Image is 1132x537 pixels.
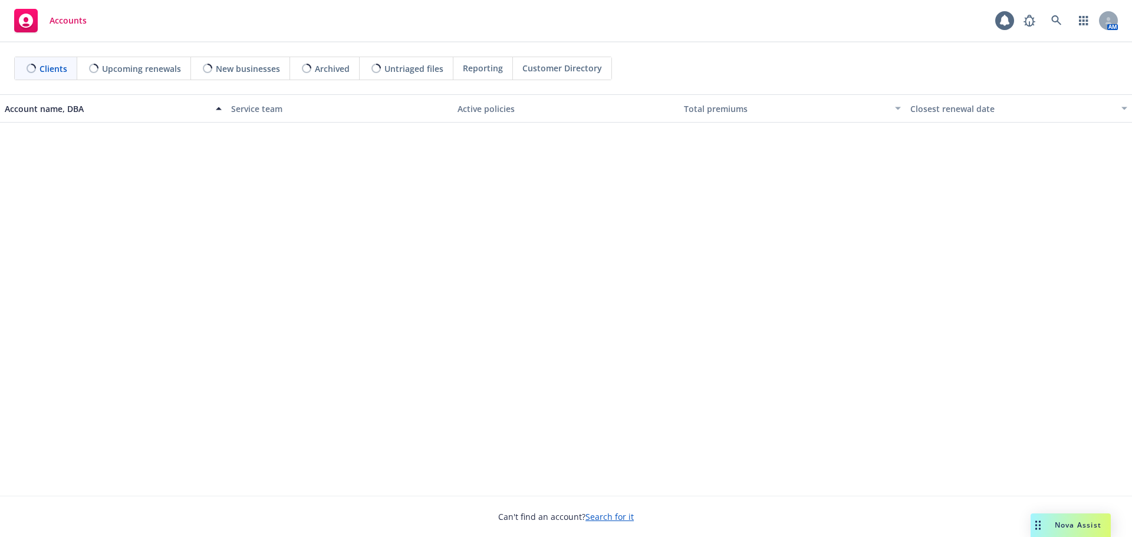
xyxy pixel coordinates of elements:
[5,103,209,115] div: Account name, DBA
[384,62,443,75] span: Untriaged files
[458,103,674,115] div: Active policies
[1031,513,1111,537] button: Nova Assist
[522,62,602,74] span: Customer Directory
[453,94,679,123] button: Active policies
[1018,9,1041,32] a: Report a Bug
[231,103,448,115] div: Service team
[679,94,906,123] button: Total premiums
[315,62,350,75] span: Archived
[102,62,181,75] span: Upcoming renewals
[498,510,634,523] span: Can't find an account?
[1045,9,1068,32] a: Search
[9,4,91,37] a: Accounts
[906,94,1132,123] button: Closest renewal date
[1072,9,1095,32] a: Switch app
[226,94,453,123] button: Service team
[216,62,280,75] span: New businesses
[684,103,888,115] div: Total premiums
[50,16,87,25] span: Accounts
[585,511,634,522] a: Search for it
[40,62,67,75] span: Clients
[1031,513,1045,537] div: Drag to move
[463,62,503,74] span: Reporting
[910,103,1114,115] div: Closest renewal date
[1055,520,1101,530] span: Nova Assist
